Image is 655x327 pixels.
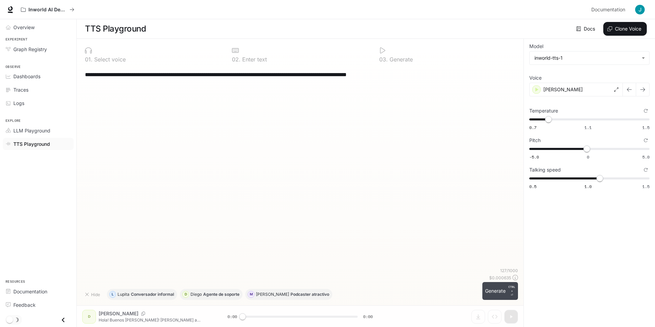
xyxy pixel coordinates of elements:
p: Conversador informal [131,292,174,296]
a: Documentation [3,285,74,297]
button: Reset to default [642,107,650,115]
a: LLM Playground [3,125,74,137]
span: 1.0 [584,184,592,189]
button: Hide [82,289,104,300]
span: Traces [13,86,28,93]
p: Model [529,44,543,49]
a: Feedback [3,299,74,311]
span: 0.5 [529,184,536,189]
p: [PERSON_NAME] [256,292,289,296]
span: Feedback [13,301,36,308]
span: Overview [13,24,35,31]
div: M [248,289,254,300]
img: User avatar [635,5,645,14]
span: Graph Registry [13,46,47,53]
span: 1.5 [642,125,650,130]
p: Talking speed [529,167,561,172]
p: Podcaster atractivo [291,292,329,296]
button: Reset to default [642,137,650,144]
div: inworld-tts-1 [534,55,638,61]
p: Inworld AI Demos [28,7,67,13]
button: Clone Voice [603,22,647,36]
p: 127 / 1000 [500,268,518,273]
p: 0 1 . [85,57,92,62]
button: LLupitaConversador informal [107,289,177,300]
a: Graph Registry [3,43,74,55]
button: Close drawer [55,313,71,327]
button: GenerateCTRL +⏎ [482,282,518,300]
a: TTS Playground [3,138,74,150]
p: CTRL + [508,285,515,293]
span: Documentation [591,5,625,14]
span: 0 [587,154,589,160]
button: Reset to default [642,166,650,174]
div: inworld-tts-1 [530,51,649,65]
p: Generate [388,57,413,62]
p: Voice [529,75,542,80]
p: Pitch [529,138,541,143]
p: ⏎ [508,285,515,297]
p: [PERSON_NAME] [543,86,583,93]
p: Select voice [92,57,126,62]
p: Agente de soporte [203,292,239,296]
div: L [110,289,116,300]
span: 5.0 [642,154,650,160]
span: TTS Playground [13,140,50,148]
a: Documentation [589,3,630,16]
a: Docs [575,22,598,36]
p: Lupita [118,292,129,296]
span: 1.5 [642,184,650,189]
button: DDiegoAgente de soporte [180,289,243,300]
span: Logs [13,100,24,107]
p: Enter text [240,57,267,62]
a: Overview [3,21,74,33]
span: 0.7 [529,125,536,130]
span: -5.0 [529,154,539,160]
p: 0 2 . [232,57,240,62]
button: M[PERSON_NAME]Podcaster atractivo [245,289,332,300]
button: All workspaces [18,3,77,16]
a: Dashboards [3,70,74,82]
button: User avatar [633,3,647,16]
span: Dark mode toggle [6,316,13,323]
p: Diego [190,292,202,296]
h1: TTS Playground [85,22,146,36]
div: D [183,289,189,300]
p: $ 0.000635 [489,275,511,281]
a: Traces [3,84,74,96]
a: Logs [3,97,74,109]
span: LLM Playground [13,127,50,134]
span: 1.1 [584,125,592,130]
p: 0 3 . [379,57,388,62]
span: Dashboards [13,73,40,80]
p: Temperature [529,108,558,113]
span: Documentation [13,288,47,295]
